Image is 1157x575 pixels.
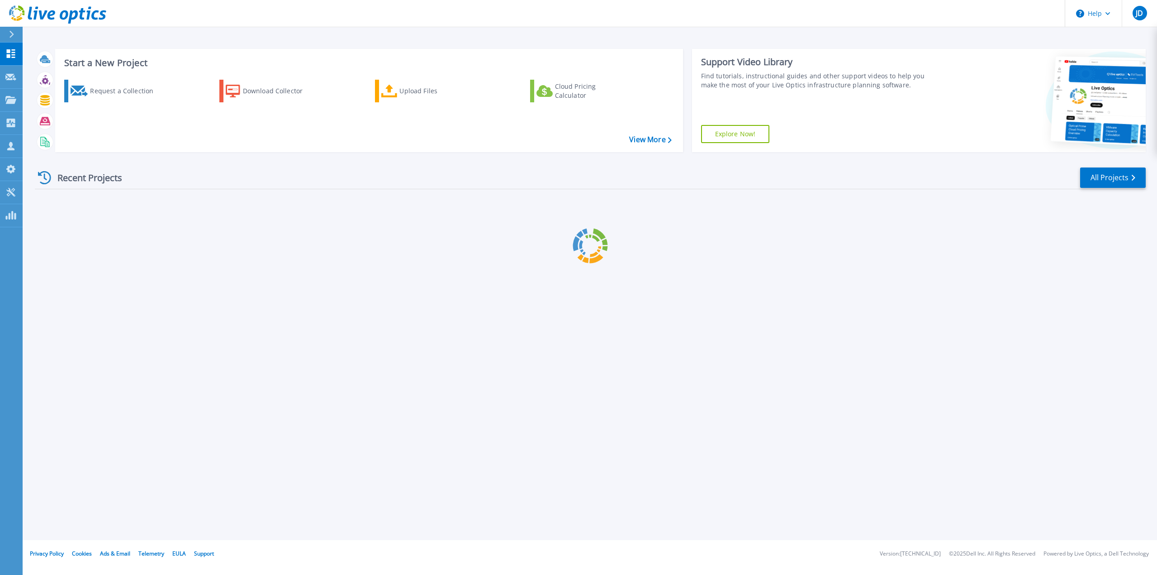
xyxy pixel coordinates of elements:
div: Request a Collection [90,82,162,100]
a: Explore Now! [701,125,770,143]
div: Recent Projects [35,167,134,189]
li: © 2025 Dell Inc. All Rights Reserved [949,551,1035,557]
a: EULA [172,550,186,557]
a: Request a Collection [64,80,165,102]
div: Support Video Library [701,56,936,68]
a: Support [194,550,214,557]
a: Cloud Pricing Calculator [530,80,631,102]
a: Telemetry [138,550,164,557]
span: JD [1136,10,1143,17]
div: Find tutorials, instructional guides and other support videos to help you make the most of your L... [701,72,936,90]
div: Upload Files [399,82,472,100]
a: View More [629,135,671,144]
h3: Start a New Project [64,58,671,68]
a: Download Collector [219,80,320,102]
a: Privacy Policy [30,550,64,557]
div: Download Collector [243,82,315,100]
a: Ads & Email [100,550,130,557]
a: All Projects [1080,168,1146,188]
a: Cookies [72,550,92,557]
div: Cloud Pricing Calculator [555,82,627,100]
li: Version: [TECHNICAL_ID] [880,551,941,557]
a: Upload Files [375,80,476,102]
li: Powered by Live Optics, a Dell Technology [1043,551,1149,557]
